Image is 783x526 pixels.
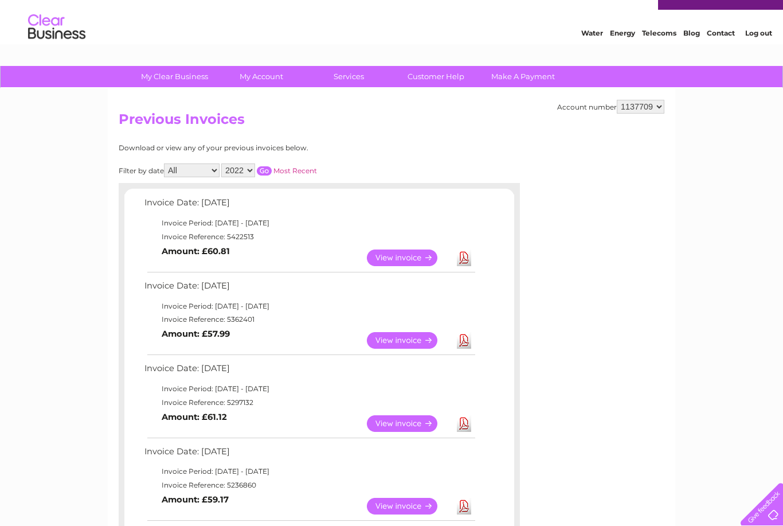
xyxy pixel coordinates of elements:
[28,30,86,65] img: logo.png
[127,66,222,87] a: My Clear Business
[476,66,570,87] a: Make A Payment
[683,49,700,57] a: Blog
[642,49,676,57] a: Telecoms
[302,66,396,87] a: Services
[457,415,471,432] a: Download
[162,494,229,505] b: Amount: £59.17
[142,230,477,244] td: Invoice Reference: 5422513
[122,6,663,56] div: Clear Business is a trading name of Verastar Limited (registered in [GEOGRAPHIC_DATA] No. 3667643...
[457,332,471,349] a: Download
[162,329,230,339] b: Amount: £57.99
[389,66,483,87] a: Customer Help
[610,49,635,57] a: Energy
[119,111,664,133] h2: Previous Invoices
[142,313,477,326] td: Invoice Reference: 5362401
[367,332,451,349] a: View
[162,246,230,256] b: Amount: £60.81
[367,415,451,432] a: View
[142,382,477,396] td: Invoice Period: [DATE] - [DATE]
[457,498,471,515] a: Download
[142,465,477,478] td: Invoice Period: [DATE] - [DATE]
[214,66,309,87] a: My Account
[367,250,451,266] a: View
[142,478,477,492] td: Invoice Reference: 5236860
[707,49,735,57] a: Contact
[119,144,420,152] div: Download or view any of your previous invoices below.
[142,195,477,216] td: Invoice Date: [DATE]
[162,412,227,422] b: Amount: £61.12
[142,216,477,230] td: Invoice Period: [DATE] - [DATE]
[273,166,317,175] a: Most Recent
[142,299,477,313] td: Invoice Period: [DATE] - [DATE]
[581,49,603,57] a: Water
[567,6,646,20] a: 0333 014 3131
[142,361,477,382] td: Invoice Date: [DATE]
[142,444,477,465] td: Invoice Date: [DATE]
[119,163,420,177] div: Filter by date
[142,278,477,299] td: Invoice Date: [DATE]
[142,396,477,410] td: Invoice Reference: 5297132
[745,49,772,57] a: Log out
[557,100,664,114] div: Account number
[457,250,471,266] a: Download
[367,498,451,515] a: View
